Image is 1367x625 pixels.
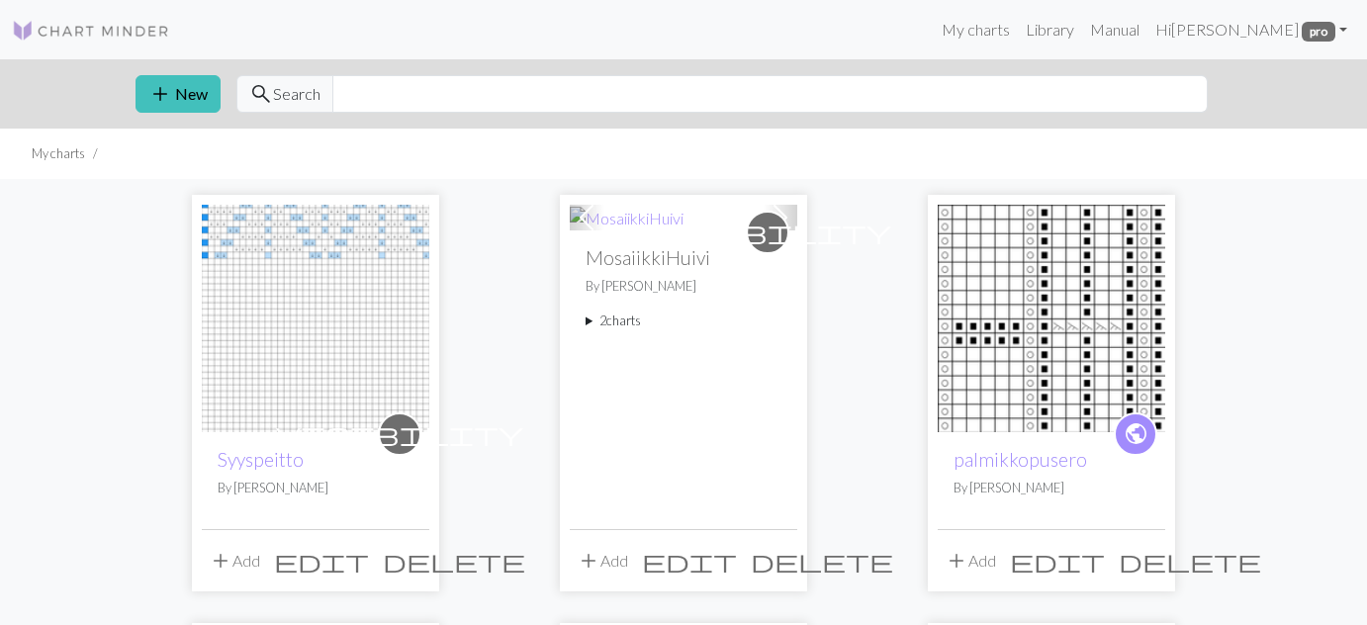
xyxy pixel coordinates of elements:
[273,82,320,106] span: Search
[1082,10,1147,49] a: Manual
[267,542,376,580] button: Edit
[1003,542,1112,580] button: Edit
[635,542,744,580] button: Edit
[1147,10,1355,49] a: Hi[PERSON_NAME] pro
[1124,414,1148,454] i: public
[586,246,781,269] h2: MosaiikkiHuivi
[202,307,429,325] a: Syyspeitto
[209,547,232,575] span: add
[1119,547,1261,575] span: delete
[938,307,1165,325] a: palmikkopusero
[744,542,900,580] button: Delete
[570,207,683,230] img: MosaiikkiHuivi
[934,10,1018,49] a: My charts
[1010,549,1105,573] i: Edit
[945,547,968,575] span: add
[276,418,523,449] span: visibility
[1010,547,1105,575] span: edit
[218,479,413,497] p: By [PERSON_NAME]
[644,217,891,247] span: visibility
[376,542,532,580] button: Delete
[642,549,737,573] i: Edit
[202,542,267,580] button: Add
[577,547,600,575] span: add
[148,80,172,108] span: add
[1112,542,1268,580] button: Delete
[586,277,781,296] p: By [PERSON_NAME]
[570,542,635,580] button: Add
[274,547,369,575] span: edit
[642,547,737,575] span: edit
[12,19,170,43] img: Logo
[570,207,683,225] a: MosaiikkiHuivi
[32,144,85,163] li: My charts
[1114,412,1157,456] a: public
[644,213,891,252] i: private
[954,448,1087,471] a: palmikkopusero
[218,448,304,471] a: Syyspeitto
[1124,418,1148,449] span: public
[274,549,369,573] i: Edit
[938,205,1165,432] img: palmikkopusero
[136,75,221,113] button: New
[938,542,1003,580] button: Add
[202,205,429,432] img: Syyspeitto
[249,80,273,108] span: search
[1018,10,1082,49] a: Library
[276,414,523,454] i: private
[751,547,893,575] span: delete
[954,479,1149,497] p: By [PERSON_NAME]
[383,547,525,575] span: delete
[586,312,781,330] summary: 2charts
[1302,22,1335,42] span: pro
